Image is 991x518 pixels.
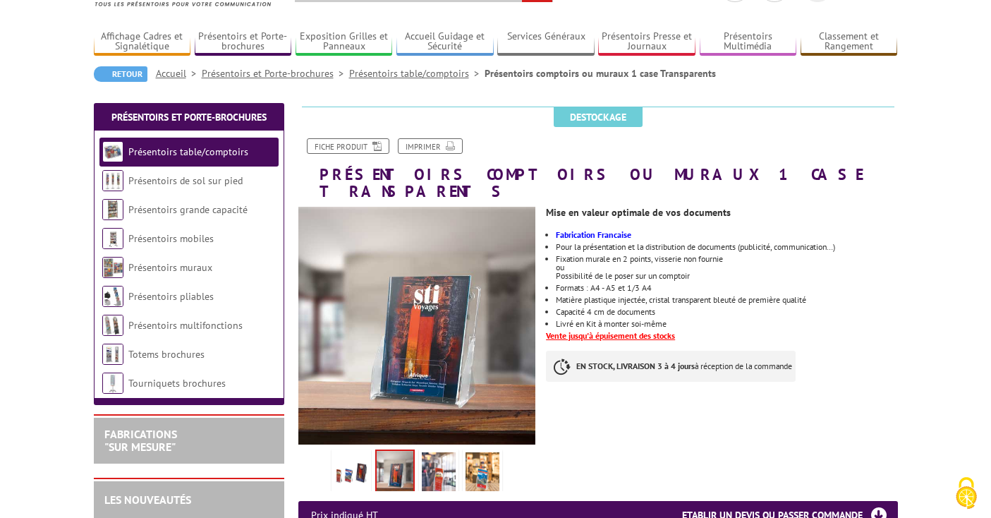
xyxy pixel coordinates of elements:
[576,361,695,371] strong: EN STOCK, LIVRAISON 3 à 4 jours
[556,296,897,304] li: Matière plastique injectée, cristal transparent bleuté de première qualité
[942,470,991,518] button: Cookies (fenêtre modale)
[334,452,368,496] img: porte_brochures_comptoirs_620146.jpg
[556,284,897,292] li: Formats : A4 - A5 et 1/3 A4
[202,67,349,80] a: Présentoirs et Porte-brochures
[102,170,123,191] img: Présentoirs de sol sur pied
[128,348,205,361] a: Totems brochures
[128,261,212,274] a: Présentoirs muraux
[307,138,389,154] a: Fiche produit
[556,320,897,328] li: Livré en Kit à monter soi-même
[556,229,631,240] font: Fabrication Francaise
[396,30,494,54] a: Accueil Guidage et Sécurité
[128,319,243,332] a: Présentoirs multifonctions
[102,199,123,220] img: Présentoirs grande capacité
[556,255,897,263] div: Fixation murale en 2 points, visserie non fournie
[546,330,675,341] u: Vente jusqu'à épuisement des stocks
[111,111,267,124] a: Présentoirs et Porte-brochures
[556,243,897,251] li: Pour la présentation et la distribution de documents (publicité, communication…)
[298,207,536,445] img: presentoirs_muraux_ou_comptoirs_simple_case_transparents_620146_mise_en_situation.jpg
[349,67,485,80] a: Présentoirs table/comptoirs
[497,30,595,54] a: Services Généraux
[102,286,123,307] img: Présentoirs pliables
[949,476,984,511] img: Cookies (fenêtre modale)
[556,272,897,280] div: Possibilité de le poser sur un comptoir
[377,451,413,495] img: presentoirs_muraux_ou_comptoirs_simple_case_transparents_620146_mise_en_situation.jpg
[102,344,123,365] img: Totems brochures
[801,30,898,54] a: Classement et Rangement
[546,351,796,382] p: à réception de la commande
[102,257,123,278] img: Présentoirs muraux
[128,232,214,245] a: Présentoirs mobiles
[104,493,191,507] a: LES NOUVEAUTÉS
[128,203,248,216] a: Présentoirs grande capacité
[94,30,191,54] a: Affichage Cadres et Signalétique
[156,67,202,80] a: Accueil
[128,290,214,303] a: Présentoirs pliables
[195,30,292,54] a: Présentoirs et Porte-brochures
[102,228,123,249] img: Présentoirs mobiles
[556,263,897,272] div: ou
[598,30,695,54] a: Présentoirs Presse et Journaux
[128,174,243,187] a: Présentoirs de sol sur pied
[700,30,797,54] a: Présentoirs Multimédia
[102,373,123,394] img: Tourniquets brochures
[128,377,226,390] a: Tourniquets brochures
[102,315,123,336] img: Présentoirs multifonctions
[102,141,123,162] img: Présentoirs table/comptoirs
[546,206,731,219] strong: Mise en valeur optimale de vos documents
[556,308,897,316] li: Capacité 4 cm de documents
[104,427,177,454] a: FABRICATIONS"Sur Mesure"
[398,138,463,154] a: Imprimer
[466,452,499,496] img: 620156_presentoir_blue-line_a5.jpg
[422,452,456,496] img: 620166_presentoir_blue-line_1-3a4.jpg
[296,30,393,54] a: Exposition Grilles et Panneaux
[554,107,643,127] span: Destockage
[485,66,716,80] li: Présentoirs comptoirs ou muraux 1 case Transparents
[94,66,147,82] a: Retour
[128,145,248,158] a: Présentoirs table/comptoirs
